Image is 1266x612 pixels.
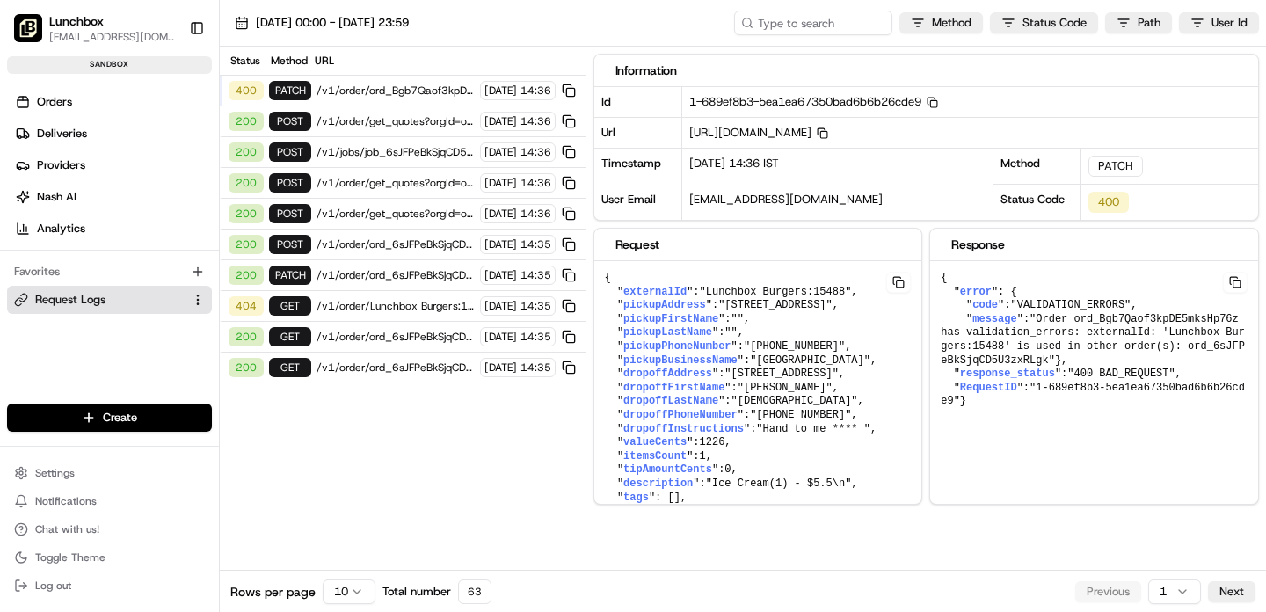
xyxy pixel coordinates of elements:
[520,361,551,375] span: 14:35
[7,517,212,542] button: Chat with us!
[520,207,551,221] span: 14:36
[700,286,852,298] span: "Lunchbox Burgers:15488"
[1208,581,1255,602] button: Next
[316,237,475,251] span: /v1/order/ord_6sJFPeBkSjqCD5U3zxRLgk/autodispatch?orgId=org_QJrSZK
[35,522,99,536] span: Chat with us!
[7,286,212,314] button: Request Logs
[623,354,738,367] span: pickupBusinessName
[229,81,264,100] div: 400
[229,173,264,193] div: 200
[256,15,409,31] span: [DATE] 00:00 - [DATE] 23:59
[7,120,219,148] a: Deliveries
[230,583,316,601] span: Rows per page
[623,409,738,421] span: dropoffPhoneNumber
[941,313,1245,367] span: "Order ord_Bgb7Qaof3kpDE5mksHp76z has validation_errors: externalId: 'Lunchbox Burgers:15488' is ...
[484,176,517,190] span: [DATE]
[227,54,262,68] div: Status
[623,286,687,298] span: externalId
[1010,299,1131,311] span: "VALIDATION_ERRORS"
[7,545,212,570] button: Toggle Theme
[458,579,491,604] div: 63
[267,54,309,68] div: Method
[7,258,212,286] div: Favorites
[229,266,264,285] div: 200
[951,236,1237,253] div: Response
[1067,368,1175,380] span: "400 BAD_REQUEST"
[623,463,712,476] span: tipAmountCents
[269,235,311,254] div: POST
[930,261,1258,419] pre: { " ": { " ": , " ": }, " ": , " ": }
[7,461,212,485] button: Settings
[724,326,737,339] span: ""
[35,579,71,593] span: Log out
[229,142,264,162] div: 200
[623,382,724,394] span: dropoffFirstName
[623,436,687,448] span: valueCents
[520,114,551,128] span: 14:36
[623,423,744,435] span: dropoffInstructions
[1088,192,1129,213] div: 400
[594,149,682,185] div: Timestamp
[689,94,938,109] span: 1-689ef8b3-5ea1ea67350bad6b6b26cde9
[623,450,687,463] span: itemsCount
[49,12,104,30] button: Lunchbox
[520,268,551,282] span: 14:35
[269,296,311,316] div: GET
[175,97,213,110] span: Pylon
[227,11,417,35] button: [DATE] 00:00 - [DATE] 23:59
[990,12,1098,33] button: Status Code
[972,313,1016,325] span: message
[484,84,517,98] span: [DATE]
[37,157,85,173] span: Providers
[484,114,517,128] span: [DATE]
[229,112,264,131] div: 200
[689,192,883,207] span: [EMAIL_ADDRESS][DOMAIN_NAME]
[520,330,551,344] span: 14:35
[316,114,475,128] span: /v1/order/get_quotes?orgId=org_QJrSZK
[35,494,97,508] span: Notifications
[623,313,718,325] span: pickupFirstName
[594,87,682,117] div: Id
[689,125,828,140] span: [URL][DOMAIN_NAME]
[269,112,311,131] div: POST
[229,358,264,377] div: 200
[724,368,839,380] span: "[STREET_ADDRESS]"
[37,94,72,110] span: Orders
[520,84,551,98] span: 14:36
[7,88,219,116] a: Orders
[623,477,693,490] span: description
[615,62,1238,79] div: Information
[37,221,85,237] span: Analytics
[49,30,175,44] button: [EMAIL_ADDRESS][DOMAIN_NAME]
[7,215,219,243] a: Analytics
[1138,15,1160,31] span: Path
[960,368,1055,380] span: response_status
[594,117,682,148] div: Url
[623,340,731,353] span: pickupPhoneNumber
[7,7,182,49] button: LunchboxLunchbox[EMAIL_ADDRESS][DOMAIN_NAME]
[1088,156,1143,177] div: PATCH
[269,81,311,100] div: PATCH
[731,395,858,407] span: "[DEMOGRAPHIC_DATA]"
[932,15,971,31] span: Method
[615,236,901,253] div: Request
[316,299,475,313] span: /v1/order/Lunchbox Burgers:15488?orgId=org_QJrSZK
[700,450,706,463] span: 1
[623,492,649,504] span: tags
[724,463,731,476] span: 0
[738,382,833,394] span: "[PERSON_NAME]"
[941,382,1245,408] span: "1-689ef8b3-5ea1ea67350bad6b6b26cde9"
[229,296,264,316] div: 404
[484,207,517,221] span: [DATE]
[706,477,852,490] span: "Ice Cream(1) - $5.5\n"
[315,54,578,68] div: URL
[229,327,264,346] div: 200
[14,14,42,42] img: Lunchbox
[269,173,311,193] div: POST
[700,436,725,448] span: 1226
[520,145,551,159] span: 14:36
[316,176,475,190] span: /v1/order/get_quotes?orgId=org_QJrSZK
[623,299,706,311] span: pickupAddress
[520,237,551,251] span: 14:35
